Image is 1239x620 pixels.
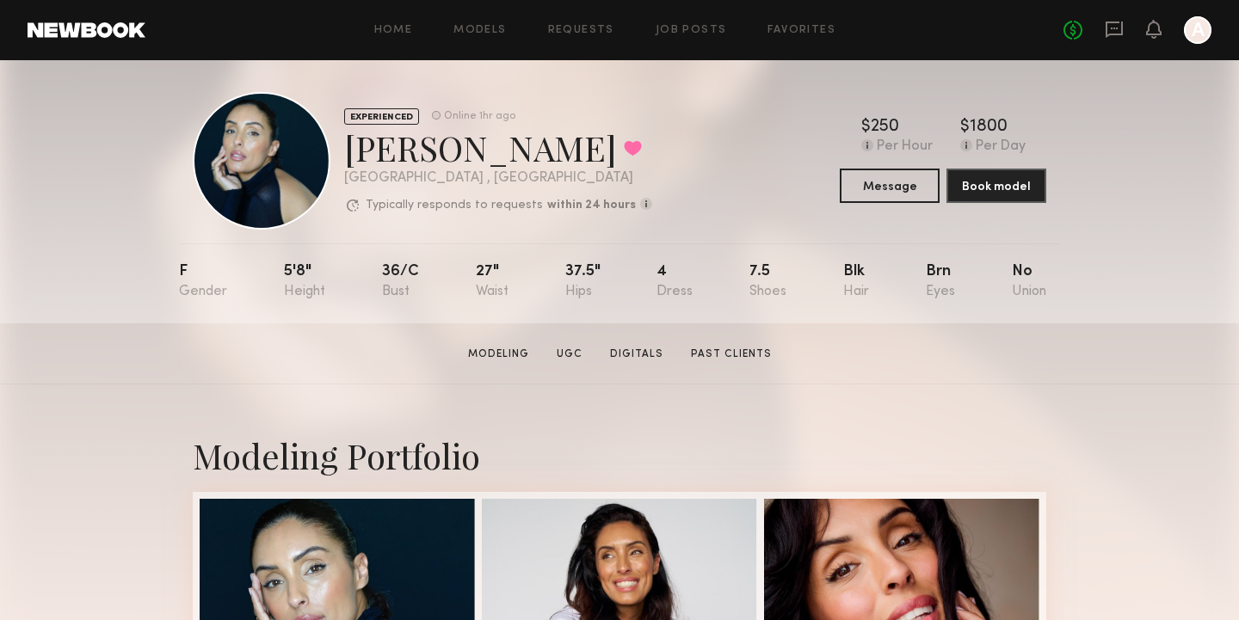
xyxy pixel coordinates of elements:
div: EXPERIENCED [344,108,419,125]
div: Brn [926,264,955,299]
a: UGC [550,347,589,362]
div: F [179,264,227,299]
div: 37.5" [565,264,601,299]
div: 4 [656,264,693,299]
b: within 24 hours [547,200,636,212]
div: [PERSON_NAME] [344,125,652,170]
a: Job Posts [656,25,727,36]
div: $ [960,119,970,136]
a: Favorites [767,25,835,36]
a: Past Clients [684,347,779,362]
div: Per Day [976,139,1026,155]
div: Blk [843,264,869,299]
a: Models [453,25,506,36]
div: 1800 [970,119,1008,136]
div: 5'8" [284,264,325,299]
div: Modeling Portfolio [193,433,1046,478]
div: No [1012,264,1046,299]
div: 36/c [382,264,419,299]
div: 27" [476,264,509,299]
div: Per Hour [877,139,933,155]
p: Typically responds to requests [366,200,543,212]
div: 7.5 [749,264,786,299]
a: Digitals [603,347,670,362]
div: 250 [871,119,899,136]
button: Book model [946,169,1046,203]
div: [GEOGRAPHIC_DATA] , [GEOGRAPHIC_DATA] [344,171,652,186]
div: $ [861,119,871,136]
a: Home [374,25,413,36]
a: Requests [548,25,614,36]
a: A [1184,16,1211,44]
div: Online 1hr ago [444,111,515,122]
button: Message [840,169,940,203]
a: Modeling [461,347,536,362]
